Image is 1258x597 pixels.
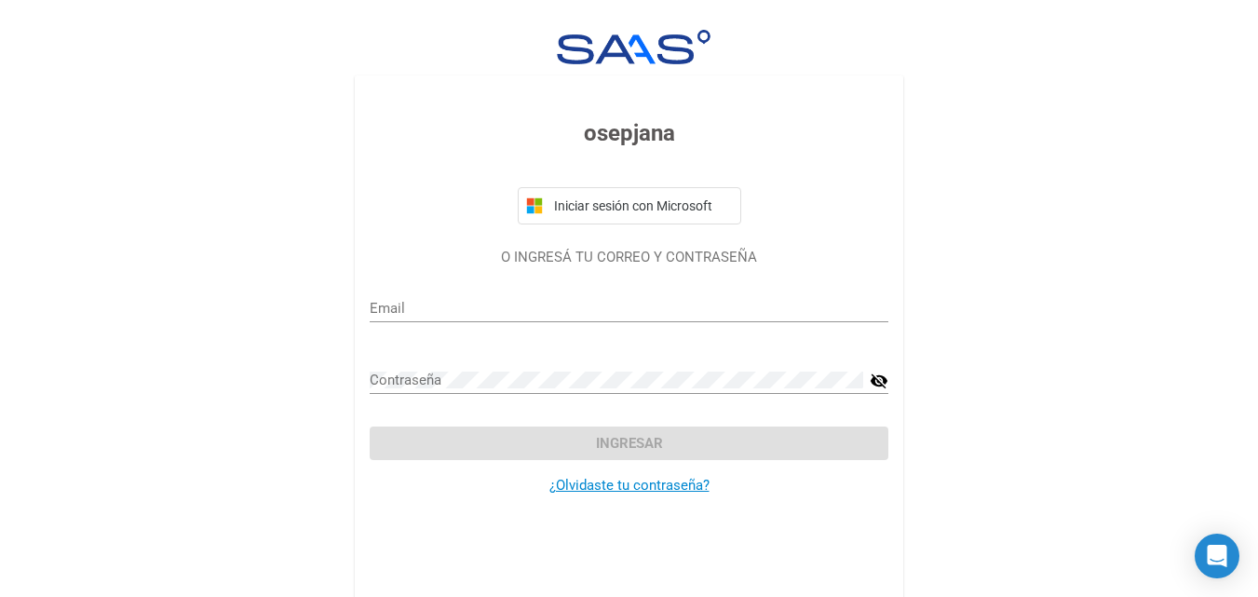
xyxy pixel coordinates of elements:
[550,198,733,213] span: Iniciar sesión con Microsoft
[870,370,888,392] mat-icon: visibility_off
[596,435,663,452] span: Ingresar
[549,477,710,494] a: ¿Olvidaste tu contraseña?
[1195,534,1239,578] div: Open Intercom Messenger
[518,187,741,224] button: Iniciar sesión con Microsoft
[370,247,888,268] p: O INGRESÁ TU CORREO Y CONTRASEÑA
[370,427,888,460] button: Ingresar
[370,116,888,150] h3: osepjana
